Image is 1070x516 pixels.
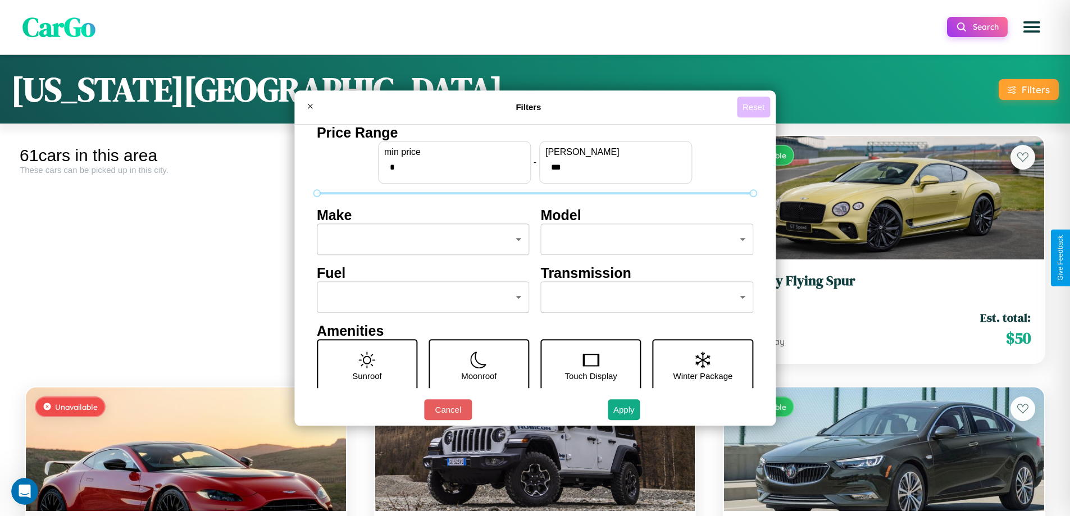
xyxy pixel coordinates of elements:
[947,17,1008,37] button: Search
[737,273,1031,289] h3: Bentley Flying Spur
[980,309,1031,326] span: Est. total:
[534,154,536,170] p: -
[737,97,770,117] button: Reset
[317,207,530,223] h4: Make
[673,368,733,383] p: Winter Package
[737,273,1031,300] a: Bentley Flying Spur2016
[11,478,38,505] iframe: Intercom live chat
[20,146,352,165] div: 61 cars in this area
[317,125,753,141] h4: Price Range
[1022,84,1050,95] div: Filters
[317,323,753,339] h4: Amenities
[1006,327,1031,349] span: $ 50
[541,207,754,223] h4: Model
[999,79,1059,100] button: Filters
[55,402,98,412] span: Unavailable
[541,265,754,281] h4: Transmission
[352,368,382,383] p: Sunroof
[973,22,999,32] span: Search
[1057,235,1064,281] div: Give Feedback
[424,399,472,420] button: Cancel
[11,66,503,112] h1: [US_STATE][GEOGRAPHIC_DATA]
[320,102,737,112] h4: Filters
[22,8,95,45] span: CarGo
[1016,11,1048,43] button: Open menu
[384,147,525,157] label: min price
[461,368,497,383] p: Moonroof
[545,147,686,157] label: [PERSON_NAME]
[20,165,352,175] div: These cars can be picked up in this city.
[564,368,617,383] p: Touch Display
[317,265,530,281] h4: Fuel
[608,399,640,420] button: Apply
